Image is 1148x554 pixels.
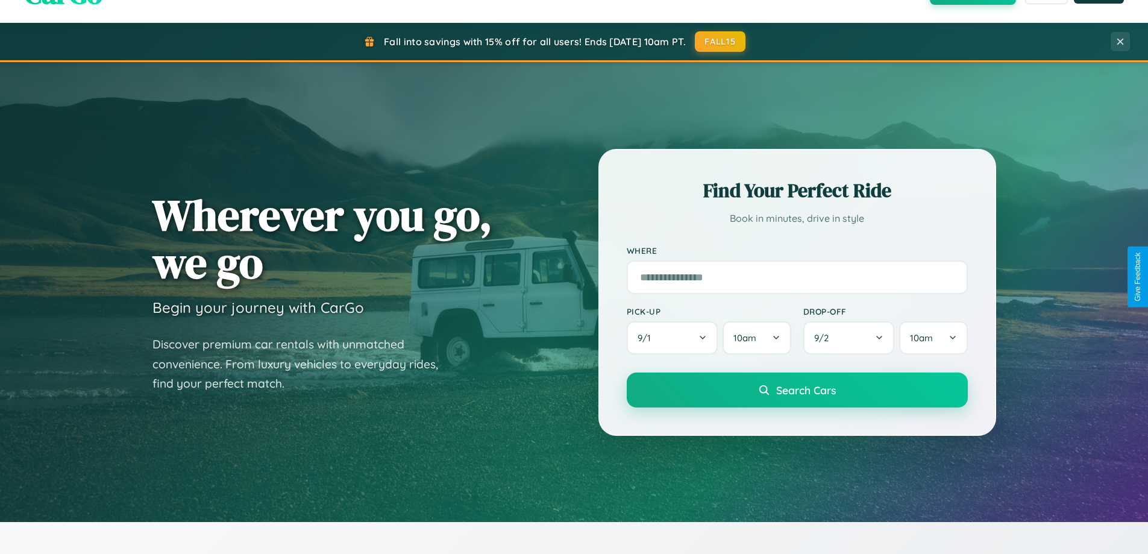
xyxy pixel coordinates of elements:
button: 10am [723,321,791,354]
span: 9 / 1 [638,332,657,344]
span: 10am [733,332,756,344]
h2: Find Your Perfect Ride [627,177,968,204]
button: 10am [899,321,967,354]
h3: Begin your journey with CarGo [152,298,364,316]
div: Give Feedback [1134,253,1142,301]
span: 9 / 2 [814,332,835,344]
label: Where [627,245,968,256]
span: 10am [910,332,933,344]
button: FALL15 [695,31,745,52]
p: Book in minutes, drive in style [627,210,968,227]
span: Search Cars [776,383,836,397]
p: Discover premium car rentals with unmatched convenience. From luxury vehicles to everyday rides, ... [152,335,454,394]
label: Drop-off [803,306,968,316]
button: Search Cars [627,373,968,408]
label: Pick-up [627,306,791,316]
span: Fall into savings with 15% off for all users! Ends [DATE] 10am PT. [384,36,686,48]
h1: Wherever you go, we go [152,191,492,286]
button: 9/2 [803,321,895,354]
button: 9/1 [627,321,718,354]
